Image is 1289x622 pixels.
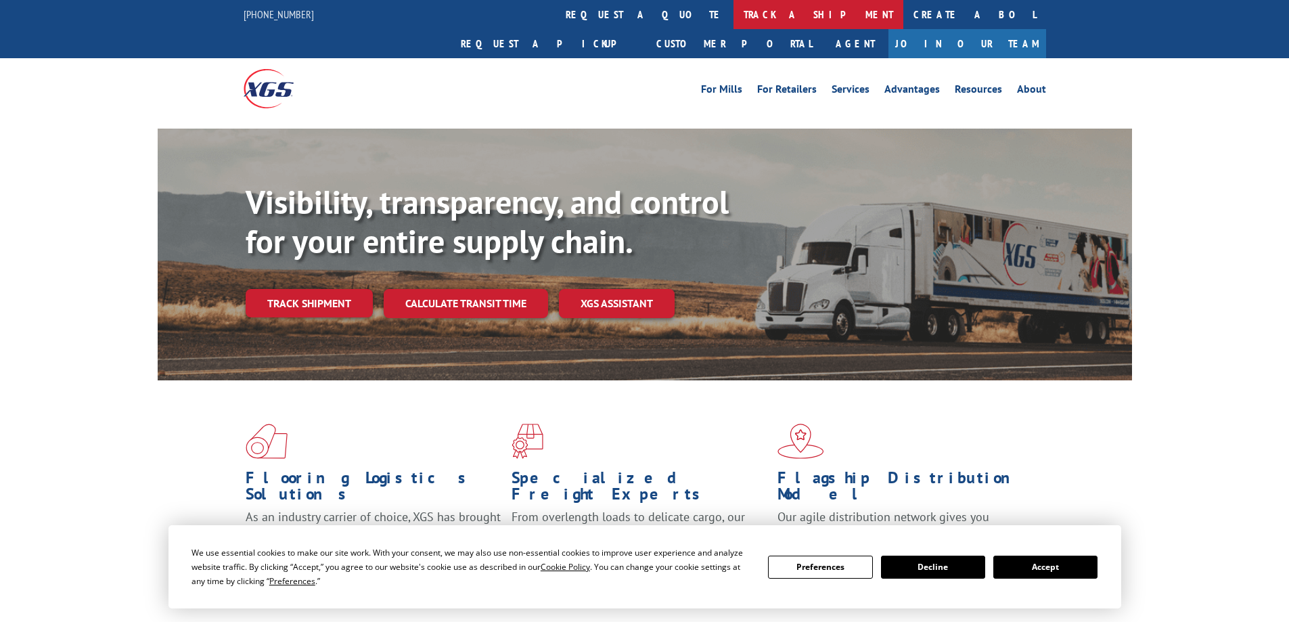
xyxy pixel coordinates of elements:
a: Resources [955,84,1002,99]
div: We use essential cookies to make our site work. With your consent, we may also use non-essential ... [191,546,752,588]
div: Cookie Consent Prompt [168,525,1121,608]
a: Agent [822,29,888,58]
img: xgs-icon-total-supply-chain-intelligence-red [246,424,288,459]
h1: Flooring Logistics Solutions [246,470,501,509]
a: [PHONE_NUMBER] [244,7,314,21]
a: Request a pickup [451,29,646,58]
h1: Specialized Freight Experts [512,470,767,509]
button: Decline [881,556,985,579]
button: Accept [993,556,1098,579]
a: Track shipment [246,289,373,317]
a: Join Our Team [888,29,1046,58]
p: From overlength loads to delicate cargo, our experienced staff knows the best way to move your fr... [512,509,767,569]
button: Preferences [768,556,872,579]
img: xgs-icon-flagship-distribution-model-red [777,424,824,459]
span: Preferences [269,575,315,587]
a: Services [832,84,869,99]
a: For Retailers [757,84,817,99]
b: Visibility, transparency, and control for your entire supply chain. [246,181,729,262]
a: For Mills [701,84,742,99]
a: Customer Portal [646,29,822,58]
span: Our agile distribution network gives you nationwide inventory management on demand. [777,509,1026,541]
span: Cookie Policy [541,561,590,573]
span: As an industry carrier of choice, XGS has brought innovation and dedication to flooring logistics... [246,509,501,557]
img: xgs-icon-focused-on-flooring-red [512,424,543,459]
a: XGS ASSISTANT [559,289,675,318]
a: About [1017,84,1046,99]
a: Advantages [884,84,940,99]
a: Calculate transit time [384,289,548,318]
h1: Flagship Distribution Model [777,470,1033,509]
